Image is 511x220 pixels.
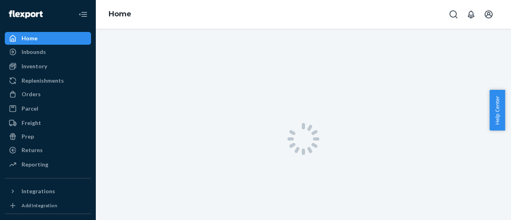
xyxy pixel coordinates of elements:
a: Returns [5,144,91,157]
button: Open notifications [463,6,479,22]
div: Freight [22,119,41,127]
div: Integrations [22,187,55,195]
a: Home [5,32,91,45]
ol: breadcrumbs [102,3,138,26]
button: Open account menu [481,6,497,22]
div: Inbounds [22,48,46,56]
div: Prep [22,133,34,141]
div: Parcel [22,105,38,113]
a: Orders [5,88,91,101]
button: Integrations [5,185,91,198]
div: Add Integration [22,202,57,209]
a: Home [109,10,131,18]
button: Open Search Box [446,6,461,22]
div: Reporting [22,161,48,168]
button: Help Center [489,90,505,131]
a: Inbounds [5,46,91,58]
a: Prep [5,130,91,143]
div: Home [22,34,38,42]
div: Replenishments [22,77,64,85]
div: Returns [22,146,43,154]
a: Freight [5,117,91,129]
a: Inventory [5,60,91,73]
div: Inventory [22,62,47,70]
a: Parcel [5,102,91,115]
div: Orders [22,90,41,98]
img: Flexport logo [9,10,43,18]
a: Add Integration [5,201,91,210]
button: Close Navigation [75,6,91,22]
a: Reporting [5,158,91,171]
a: Replenishments [5,74,91,87]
